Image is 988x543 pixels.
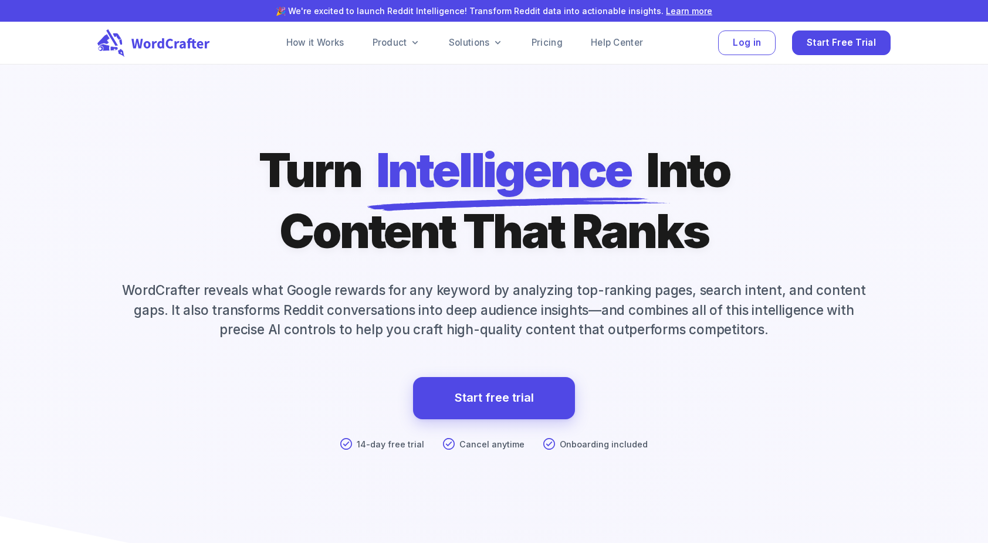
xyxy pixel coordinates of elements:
[666,6,712,16] a: Learn more
[97,280,891,340] p: WordCrafter reveals what Google rewards for any keyword by analyzing top-ranking pages, search in...
[413,377,575,419] a: Start free trial
[532,36,563,50] a: Pricing
[591,36,643,50] a: Help Center
[19,5,969,17] p: 🎉 We're excited to launch Reddit Intelligence! Transform Reddit data into actionable insights.
[373,36,421,50] a: Product
[459,438,525,451] p: Cancel anytime
[259,140,730,262] h1: Turn Into Content That Ranks
[455,388,534,408] a: Start free trial
[792,30,891,56] button: Start Free Trial
[286,36,344,50] a: How it Works
[560,438,648,451] p: Onboarding included
[449,36,503,50] a: Solutions
[357,438,424,451] p: 14-day free trial
[718,30,776,56] button: Log in
[733,35,761,51] span: Log in
[376,140,632,201] span: Intelligence
[807,35,876,51] span: Start Free Trial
